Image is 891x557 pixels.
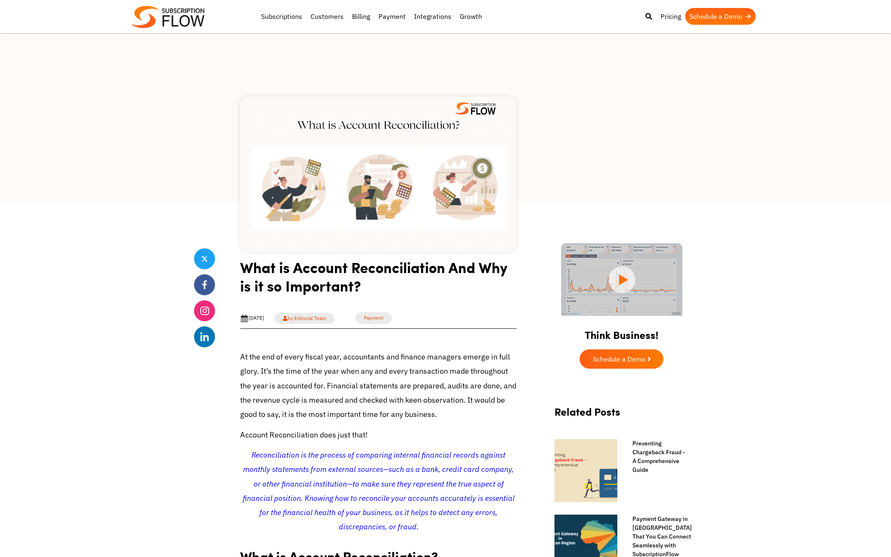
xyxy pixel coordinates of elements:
[554,439,617,502] img: Chargeback fraud
[240,428,517,442] p: Account Reconciliation does just that!
[131,6,205,28] img: Subscriptionflow
[580,349,663,369] a: Schedule a Demo
[374,8,410,25] a: Payment
[240,350,517,422] p: At the end of every fiscal year, accountants and finance managers emerge in full glory. It’s the ...
[685,8,756,25] a: Schedule a Demo
[240,96,517,252] img: Website-Blog-Banner
[561,243,682,316] img: intro video
[306,8,348,25] a: Customers
[240,258,517,301] h1: What is Account Reconciliation And Why is it so Important?
[554,406,689,426] h2: Related Posts
[348,8,374,25] a: Billing
[456,8,486,25] a: Growth
[275,313,334,324] a: by Editorial Team
[243,450,515,531] span: Reconciliation is the process of comparing internal financial records against monthly statements ...
[355,312,392,324] a: Payment
[624,439,689,474] a: Preventing Chargeback Fraud - A Comprehensive Guide
[240,314,264,323] div: [DATE]
[593,356,645,362] span: Schedule a Demo
[546,318,697,345] h2: Think Business!
[656,8,685,25] a: Pricing
[410,8,456,25] a: Integrations
[257,8,306,25] a: Subscriptions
